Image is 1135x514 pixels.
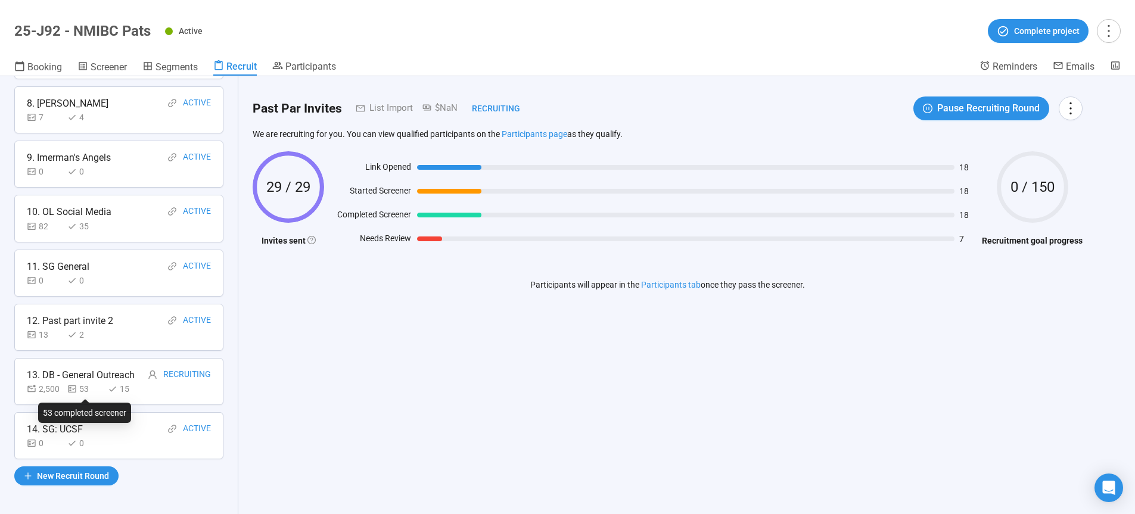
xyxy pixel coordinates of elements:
span: link [167,316,177,325]
div: 53 completed screener [38,403,131,423]
span: plus [24,472,32,480]
div: 2,500 [27,382,63,395]
span: link [167,424,177,434]
div: $NaN [413,101,458,116]
div: Open Intercom Messenger [1094,473,1123,502]
h4: Invites sent [253,234,324,247]
span: Recruit [226,61,257,72]
a: Participants [272,60,336,74]
div: 0 [67,437,103,450]
button: pause-circlePause Recruiting Round [913,96,1049,120]
a: Segments [142,60,198,76]
span: Active [179,26,203,36]
div: 13. DB - General Outreach [27,367,135,382]
div: 53 [67,382,103,395]
div: Active [183,150,211,165]
span: user [148,370,157,379]
span: pause-circle [923,104,932,113]
h1: 25-J92 - NMIBC Pats [14,23,151,39]
span: Booking [27,61,62,73]
span: more [1100,23,1117,39]
span: 29 / 29 [253,180,324,194]
div: 2 [67,328,103,341]
span: Emails [1066,61,1094,72]
span: Segments [156,61,198,73]
div: 9. Imerman's Angels [27,150,111,165]
h4: Recruitment goal progress [982,234,1083,247]
button: Complete project [988,19,1089,43]
span: 0 / 150 [997,180,1068,194]
span: mail [342,104,365,113]
button: more [1059,96,1083,120]
span: link [167,207,177,216]
div: 0 [27,437,63,450]
button: more [1097,19,1121,43]
a: Participants tab [641,280,701,289]
div: 0 [67,165,103,178]
div: 11. SG General [27,259,89,274]
div: 0 [27,165,63,178]
a: Booking [14,60,62,76]
span: link [167,98,177,108]
span: more [1062,100,1078,116]
span: link [167,152,177,162]
span: Screener [91,61,127,73]
div: 10. OL Social Media [27,204,111,219]
div: Recruiting [163,367,211,382]
div: Active [183,259,211,274]
div: 35 [67,220,103,233]
div: List Import [365,101,413,116]
span: Complete project [1014,24,1080,38]
span: 18 [959,163,976,172]
button: plusNew Recruit Round [14,466,119,485]
div: 0 [27,274,63,287]
p: Participants will appear in the once they pass the screener. [530,278,805,291]
div: Link Opened [330,160,411,178]
div: Recruiting [458,102,520,115]
a: Reminders [979,60,1037,74]
div: 14. SG: UCSF [27,422,83,437]
div: Active [183,313,211,328]
span: New Recruit Round [37,469,109,482]
a: Emails [1053,60,1094,74]
div: 4 [67,111,103,124]
span: 18 [959,211,976,219]
div: 0 [67,274,103,287]
div: 8. [PERSON_NAME] [27,96,108,111]
span: Participants [285,61,336,72]
p: We are recruiting for you. You can view qualified participants on the as they qualify. [253,129,1083,139]
a: Screener [77,60,127,76]
a: Recruit [213,60,257,76]
div: Active [183,204,211,219]
div: Needs Review [330,232,411,250]
div: Active [183,96,211,111]
span: question-circle [307,236,316,244]
div: 15 [108,382,144,395]
span: Reminders [993,61,1037,72]
div: 7 [27,111,63,124]
div: 13 [27,328,63,341]
div: Started Screener [330,184,411,202]
div: 12. Past part invite 2 [27,313,113,328]
span: 7 [959,235,976,243]
span: 18 [959,187,976,195]
div: Completed Screener [330,208,411,226]
span: link [167,261,177,271]
span: Pause Recruiting Round [937,101,1040,116]
a: Participants page [502,129,567,139]
div: Active [183,422,211,437]
h2: Past Par Invites [253,99,342,119]
div: 82 [27,220,63,233]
